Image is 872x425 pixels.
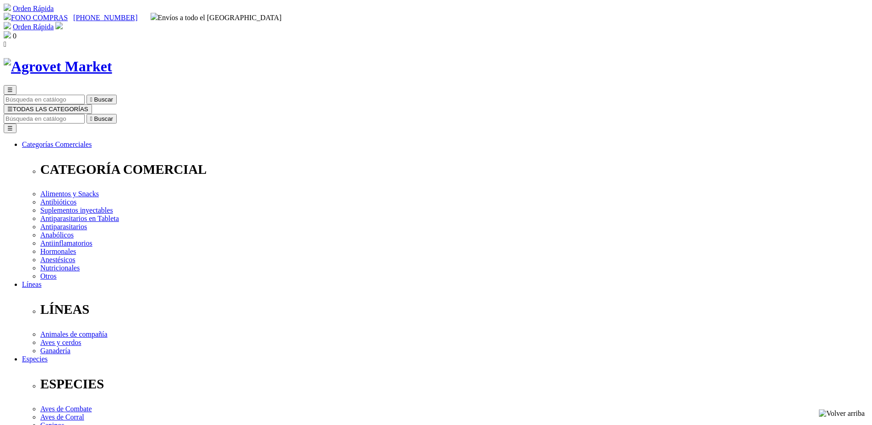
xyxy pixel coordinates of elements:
[40,206,113,214] a: Suplementos inyectables
[40,302,868,317] p: LÍNEAS
[4,124,16,133] button: ☰
[40,247,76,255] a: Hormonales
[4,95,85,104] input: Buscar
[7,86,13,93] span: ☰
[40,162,868,177] p: CATEGORÍA COMERCIAL
[819,409,865,418] img: Volver arriba
[13,23,54,31] a: Orden Rápida
[4,85,16,95] button: ☰
[4,4,11,11] img: shopping-cart.svg
[73,14,137,22] a: [PHONE_NUMBER]
[94,96,113,103] span: Buscar
[22,280,42,288] a: Líneas
[40,239,92,247] a: Antiinflamatorios
[40,256,75,264] a: Anestésicos
[4,22,11,29] img: shopping-cart.svg
[40,377,868,392] p: ESPECIES
[151,14,282,22] span: Envíos a todo el [GEOGRAPHIC_DATA]
[22,140,92,148] a: Categorías Comerciales
[13,32,16,40] span: 0
[40,215,119,222] a: Antiparasitarios en Tableta
[5,326,158,420] iframe: Brevo live chat
[94,115,113,122] span: Buscar
[55,23,63,31] a: Acceda a su cuenta de cliente
[4,58,112,75] img: Agrovet Market
[4,14,68,22] a: FONO COMPRAS
[40,198,76,206] a: Antibióticos
[40,413,84,421] a: Aves de Corral
[40,223,87,231] a: Antiparasitarios
[7,106,13,113] span: ☰
[87,95,117,104] button:  Buscar
[4,114,85,124] input: Buscar
[4,104,92,114] button: ☰TODAS LAS CATEGORÍAS
[90,115,92,122] i: 
[13,5,54,12] a: Orden Rápida
[40,264,80,272] a: Nutricionales
[40,190,99,198] a: Alimentos y Snacks
[40,272,57,280] a: Otros
[4,13,11,20] img: phone.svg
[151,13,158,20] img: delivery-truck.svg
[87,114,117,124] button:  Buscar
[40,231,74,239] a: Anabólicos
[55,22,63,29] img: user.svg
[90,96,92,103] i: 
[4,31,11,38] img: shopping-bag.svg
[4,40,6,48] i: 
